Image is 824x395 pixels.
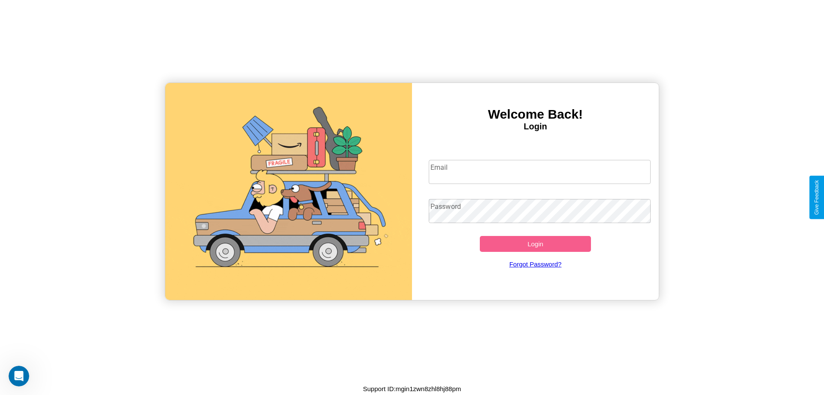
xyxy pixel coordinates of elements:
[412,107,659,122] h3: Welcome Back!
[9,366,29,386] iframe: Intercom live chat
[412,122,659,132] h4: Login
[363,383,461,395] p: Support ID: mgin1zwn8zhl8hj88pm
[480,236,591,252] button: Login
[814,180,820,215] div: Give Feedback
[165,83,412,300] img: gif
[424,252,647,276] a: Forgot Password?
